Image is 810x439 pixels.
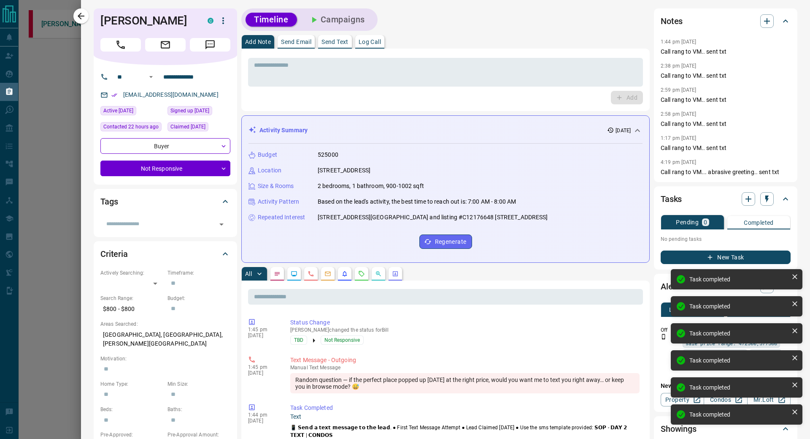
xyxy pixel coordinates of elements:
p: Call rang to VM.. sent txt [661,120,791,128]
svg: Emails [324,270,331,277]
p: 📱 𝗦𝗲𝗻𝗱 𝗮 𝘁𝗲𝘅𝘁 𝗺𝗲𝘀𝘀𝗮𝗴𝗲 𝘁𝗼 𝘁𝗵𝗲 𝗹𝗲𝗮𝗱. ● First Text Message Attempt ● Lead Claimed [DATE] ● Use the s... [290,424,640,439]
p: Completed [744,220,774,226]
p: 525000 [318,150,338,159]
button: New Task [661,251,791,264]
svg: Agent Actions [392,270,399,277]
p: Text Message [290,365,640,371]
a: Property [661,393,704,406]
button: Open [146,72,156,82]
div: Random question — if the perfect place popped up [DATE] at the right price, would you want me to ... [290,373,640,393]
div: condos.ca [208,18,213,24]
p: 1:45 pm [248,327,278,333]
h2: Alerts [661,280,683,293]
p: [PERSON_NAME] changed the status for Bill [290,327,640,333]
div: Criteria [100,244,230,264]
p: Pending [676,219,699,225]
p: Timeframe: [167,269,230,277]
p: Off [661,326,678,334]
button: Open [216,218,227,230]
span: manual [290,365,308,371]
p: Send Text [321,39,348,45]
div: Thu Aug 07 2025 [100,106,163,118]
p: 4:19 pm [DATE] [661,159,697,165]
h1: [PERSON_NAME] [100,14,195,27]
p: 1:45 pm [248,364,278,370]
p: Status Change [290,318,640,327]
p: Pre-Approved: [100,431,163,439]
svg: Lead Browsing Activity [291,270,297,277]
p: Call rang to VM.. sent txt [661,71,791,80]
p: 1:44 pm [248,412,278,418]
p: [DATE] [616,127,631,134]
span: Call [100,38,141,52]
p: Call rang to VM.. sent txt [661,47,791,56]
p: [GEOGRAPHIC_DATA], [GEOGRAPHIC_DATA], [PERSON_NAME][GEOGRAPHIC_DATA] [100,328,230,351]
p: Call rang to VM.. sent txt [661,144,791,153]
svg: Requests [358,270,365,277]
p: 1:17 pm [DATE] [661,135,697,141]
div: Notes [661,11,791,31]
svg: Calls [308,270,314,277]
p: Beds: [100,406,163,413]
svg: Notes [274,270,281,277]
p: 2:38 pm [DATE] [661,63,697,69]
p: Size & Rooms [258,182,294,191]
div: Tue Oct 14 2025 [100,122,163,134]
span: Message [190,38,230,52]
div: Not Responsive [100,161,230,176]
p: Motivation: [100,355,230,363]
div: Task completed [689,384,788,391]
div: Task completed [689,357,788,364]
h2: Notes [661,14,683,28]
p: [DATE] [248,333,278,338]
p: Log Call [359,39,381,45]
div: Activity Summary[DATE] [248,123,643,138]
div: Thu Aug 07 2025 [167,122,230,134]
p: Search Range: [100,294,163,302]
span: Email [145,38,186,52]
p: 2 bedrooms, 1 bathroom, 900-1002 sqft [318,182,424,191]
div: Task completed [689,276,788,283]
span: Active [DATE] [103,106,133,115]
div: Task completed [689,330,788,337]
span: Claimed [DATE] [170,123,205,131]
div: Buyer [100,138,230,154]
p: Home Type: [100,380,163,388]
button: Regenerate [419,234,472,249]
p: New Alert: [661,382,791,390]
p: [STREET_ADDRESS][GEOGRAPHIC_DATA] and listing #C12176648 [STREET_ADDRESS] [318,213,548,222]
p: 2:59 pm [DATE] [661,87,697,93]
p: $800 - $800 [100,302,163,316]
p: Text [290,412,640,421]
p: Actively Searching: [100,269,163,277]
p: Areas Searched: [100,320,230,328]
p: Min Size: [167,380,230,388]
svg: Push Notification Only [661,334,667,340]
p: Add Note [245,39,271,45]
p: Location [258,166,281,175]
p: No pending tasks [661,233,791,245]
span: TBD [294,336,303,344]
p: 0 [704,219,707,225]
p: [DATE] [248,370,278,376]
p: Call rang to VM... abrasive greeting.. sent txt [661,168,791,177]
p: Based on the lead's activity, the best time to reach out is: 7:00 AM - 8:00 AM [318,197,516,206]
p: All [245,271,252,277]
div: Task completed [689,411,788,418]
p: Pre-Approval Amount: [167,431,230,439]
span: Contacted 22 hours ago [103,123,159,131]
div: Showings [661,419,791,439]
button: Campaigns [300,13,373,27]
span: Not Responsive [324,336,360,344]
div: Task completed [689,303,788,310]
p: Call rang to VM.. sent txt [661,95,791,104]
button: Timeline [246,13,297,27]
p: Text Message - Outgoing [290,356,640,365]
svg: Email Verified [111,92,117,98]
div: Thu Aug 07 2025 [167,106,230,118]
p: Baths: [167,406,230,413]
p: 2:58 pm [DATE] [661,111,697,117]
svg: Listing Alerts [341,270,348,277]
p: 1:44 pm [DATE] [661,39,697,45]
p: Activity Summary [259,126,308,135]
